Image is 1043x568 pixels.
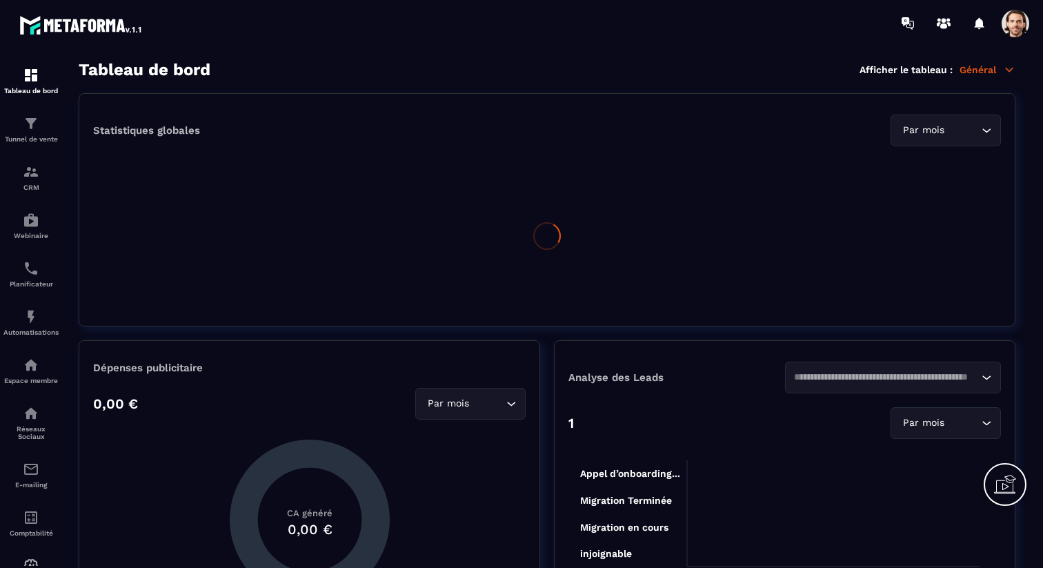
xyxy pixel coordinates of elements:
[3,280,59,288] p: Planificateur
[3,395,59,451] a: social-networksocial-networkRéseaux Sociaux
[472,396,503,411] input: Search for option
[891,115,1001,146] div: Search for option
[794,370,979,385] input: Search for option
[3,329,59,336] p: Automatisations
[947,123,978,138] input: Search for option
[900,415,947,431] span: Par mois
[3,105,59,153] a: formationformationTunnel de vente
[3,232,59,239] p: Webinaire
[580,548,632,560] tspan: injoignable
[23,309,39,325] img: automations
[860,64,953,75] p: Afficher le tableau :
[23,164,39,180] img: formation
[3,57,59,105] a: formationformationTableau de bord
[3,499,59,547] a: accountantaccountantComptabilité
[93,362,526,374] p: Dépenses publicitaire
[568,415,574,431] p: 1
[568,371,785,384] p: Analyse des Leads
[891,407,1001,439] div: Search for option
[3,250,59,298] a: schedulerschedulerPlanificateur
[3,184,59,191] p: CRM
[23,357,39,373] img: automations
[3,298,59,346] a: automationsautomationsAutomatisations
[424,396,472,411] span: Par mois
[3,481,59,489] p: E-mailing
[580,522,668,533] tspan: Migration en cours
[580,468,680,480] tspan: Appel d’onboarding...
[3,377,59,384] p: Espace membre
[23,461,39,478] img: email
[23,509,39,526] img: accountant
[580,495,672,507] tspan: Migration Terminée
[23,405,39,422] img: social-network
[785,362,1002,393] div: Search for option
[3,153,59,202] a: formationformationCRM
[3,451,59,499] a: emailemailE-mailing
[3,87,59,95] p: Tableau de bord
[3,135,59,143] p: Tunnel de vente
[19,12,143,37] img: logo
[3,425,59,440] p: Réseaux Sociaux
[23,260,39,277] img: scheduler
[79,60,210,79] h3: Tableau de bord
[947,415,978,431] input: Search for option
[3,529,59,537] p: Comptabilité
[23,212,39,228] img: automations
[23,115,39,132] img: formation
[93,124,200,137] p: Statistiques globales
[415,388,526,420] div: Search for option
[3,346,59,395] a: automationsautomationsEspace membre
[93,395,138,412] p: 0,00 €
[23,67,39,84] img: formation
[960,63,1015,76] p: Général
[900,123,947,138] span: Par mois
[3,202,59,250] a: automationsautomationsWebinaire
